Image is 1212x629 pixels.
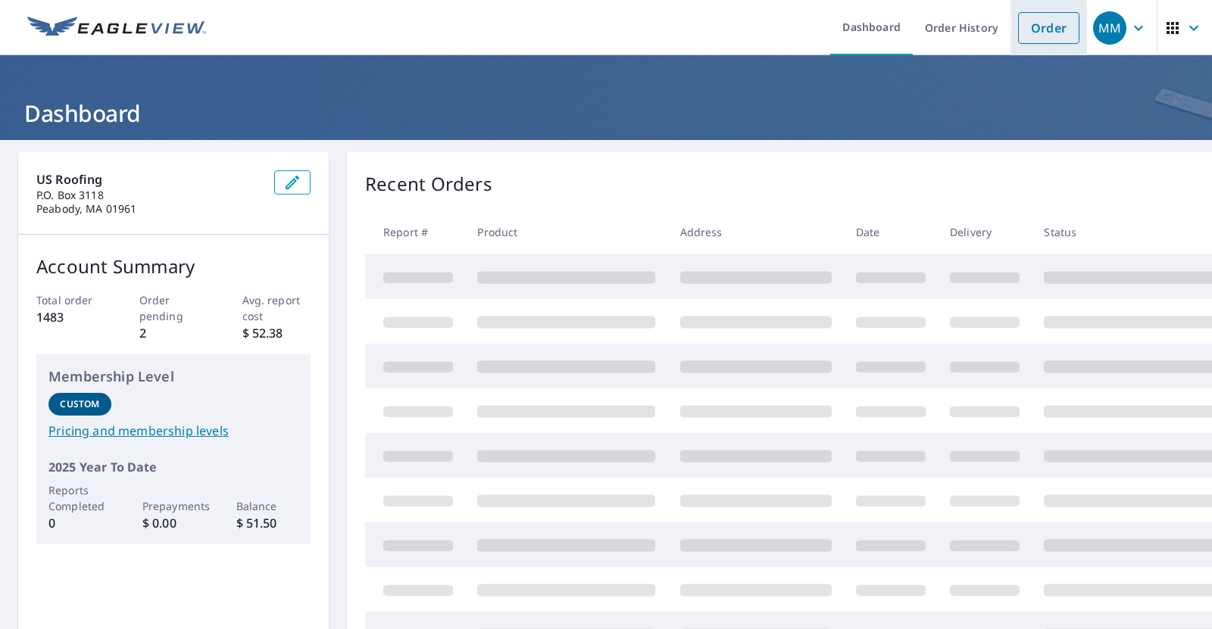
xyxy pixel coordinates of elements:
[139,292,208,324] p: Order pending
[36,170,262,188] p: US Roofing
[36,308,105,326] p: 1483
[242,324,311,342] p: $ 52.38
[139,324,208,342] p: 2
[938,210,1032,254] th: Delivery
[465,210,667,254] th: Product
[18,98,1194,129] h1: Dashboard
[142,514,205,532] p: $ 0.00
[36,253,311,280] p: Account Summary
[365,170,492,198] p: Recent Orders
[36,202,262,216] p: Peabody, MA 01961
[242,292,311,324] p: Avg. report cost
[36,188,262,202] p: P.O. Box 3118
[236,514,299,532] p: $ 51.50
[1093,11,1126,45] div: MM
[142,498,205,514] p: Prepayments
[844,210,938,254] th: Date
[48,458,298,476] p: 2025 Year To Date
[365,210,465,254] th: Report #
[1018,12,1079,44] a: Order
[36,292,105,308] p: Total order
[668,210,844,254] th: Address
[48,366,298,387] p: Membership Level
[236,498,299,514] p: Balance
[27,17,206,39] img: EV Logo
[60,397,99,411] p: Custom
[48,482,111,514] p: Reports Completed
[48,422,298,440] a: Pricing and membership levels
[48,514,111,532] p: 0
